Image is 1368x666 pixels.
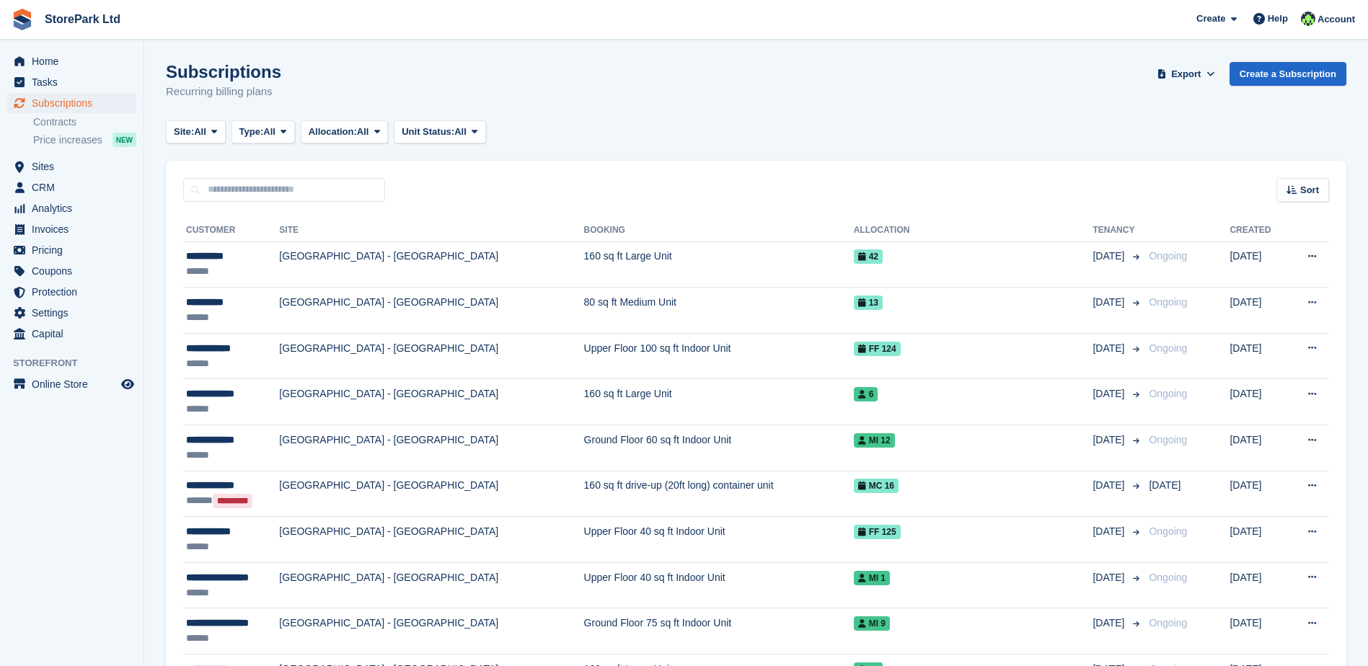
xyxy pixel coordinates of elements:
[32,303,118,323] span: Settings
[166,120,226,144] button: Site: All
[584,562,854,608] td: Upper Floor 40 sq ft Indoor Unit
[584,517,854,563] td: Upper Floor 40 sq ft Indoor Unit
[32,261,118,281] span: Coupons
[584,219,854,242] th: Booking
[1093,478,1127,493] span: [DATE]
[357,125,369,139] span: All
[112,133,136,147] div: NEW
[279,562,583,608] td: [GEOGRAPHIC_DATA] - [GEOGRAPHIC_DATA]
[33,133,102,147] span: Price increases
[166,62,281,81] h1: Subscriptions
[183,219,279,242] th: Customer
[854,249,883,264] span: 42
[32,282,118,302] span: Protection
[1230,425,1287,471] td: [DATE]
[32,374,118,394] span: Online Store
[33,115,136,129] a: Contracts
[1149,479,1181,491] span: [DATE]
[402,125,454,139] span: Unit Status:
[1093,570,1127,585] span: [DATE]
[1093,341,1127,356] span: [DATE]
[7,93,136,113] a: menu
[166,84,281,100] p: Recurring billing plans
[1093,295,1127,310] span: [DATE]
[7,156,136,177] a: menu
[7,198,136,218] a: menu
[1230,471,1287,517] td: [DATE]
[584,241,854,288] td: 160 sq ft Large Unit
[1149,250,1187,262] span: Ongoing
[854,219,1093,242] th: Allocation
[1093,219,1143,242] th: Tenancy
[1093,386,1127,401] span: [DATE]
[1318,12,1355,27] span: Account
[32,93,118,113] span: Subscriptions
[7,303,136,323] a: menu
[279,471,583,517] td: [GEOGRAPHIC_DATA] - [GEOGRAPHIC_DATA]
[1300,183,1319,197] span: Sort
[1230,219,1287,242] th: Created
[231,120,295,144] button: Type: All
[1093,524,1127,539] span: [DATE]
[7,51,136,71] a: menu
[7,219,136,239] a: menu
[32,72,118,92] span: Tasks
[584,333,854,379] td: Upper Floor 100 sq ft Indoor Unit
[12,9,33,30] img: stora-icon-8386f47178a22dfd0bd8f6a31ec36ba5ce8667c1dd55bd0f319d3a0aa187defe.svg
[279,219,583,242] th: Site
[32,198,118,218] span: Analytics
[32,219,118,239] span: Invoices
[584,288,854,334] td: 80 sq ft Medium Unit
[279,288,583,334] td: [GEOGRAPHIC_DATA] - [GEOGRAPHIC_DATA]
[1171,67,1201,81] span: Export
[394,120,485,144] button: Unit Status: All
[1230,241,1287,288] td: [DATE]
[7,261,136,281] a: menu
[1149,342,1187,354] span: Ongoing
[1149,617,1187,629] span: Ongoing
[7,324,136,344] a: menu
[854,616,890,631] span: MI 9
[1230,562,1287,608] td: [DATE]
[7,177,136,197] a: menu
[1268,12,1288,26] span: Help
[309,125,357,139] span: Allocation:
[7,240,136,260] a: menu
[1149,296,1187,308] span: Ongoing
[854,525,901,539] span: FF 125
[32,324,118,344] span: Capital
[1230,333,1287,379] td: [DATE]
[1149,572,1187,583] span: Ongoing
[1149,434,1187,445] span: Ongoing
[279,379,583,425] td: [GEOGRAPHIC_DATA] - [GEOGRAPHIC_DATA]
[32,177,118,197] span: CRM
[279,608,583,654] td: [GEOGRAPHIC_DATA] - [GEOGRAPHIC_DATA]
[854,571,890,585] span: MI 1
[7,374,136,394] a: menu
[1093,616,1127,631] span: [DATE]
[279,241,583,288] td: [GEOGRAPHIC_DATA] - [GEOGRAPHIC_DATA]
[854,296,883,310] span: 13
[32,240,118,260] span: Pricing
[39,7,126,31] a: StorePark Ltd
[1230,62,1346,86] a: Create a Subscription
[854,342,901,356] span: FF 124
[194,125,206,139] span: All
[584,379,854,425] td: 160 sq ft Large Unit
[301,120,389,144] button: Allocation: All
[13,356,144,370] span: Storefront
[854,387,878,401] span: 6
[1230,379,1287,425] td: [DATE]
[1093,249,1127,264] span: [DATE]
[7,72,136,92] a: menu
[33,132,136,148] a: Price increases NEW
[854,433,895,448] span: MI 12
[584,608,854,654] td: Ground Floor 75 sq ft Indoor Unit
[119,376,136,393] a: Preview store
[1196,12,1225,26] span: Create
[7,282,136,302] a: menu
[1230,517,1287,563] td: [DATE]
[32,51,118,71] span: Home
[454,125,467,139] span: All
[854,479,899,493] span: MC 16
